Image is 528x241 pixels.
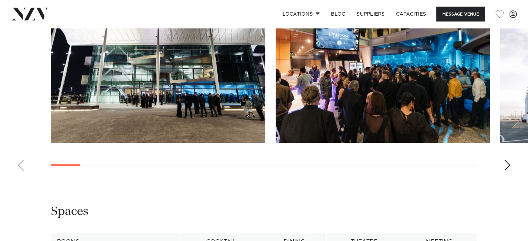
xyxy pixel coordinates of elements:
img: nzv-logo.png [11,8,49,20]
a: SUPPLIERS [351,7,390,21]
a: Capacities [391,7,432,21]
a: Locations [277,7,325,21]
a: BLOG [325,7,351,21]
button: Message Venue [436,7,485,21]
h2: Spaces [51,204,89,220]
